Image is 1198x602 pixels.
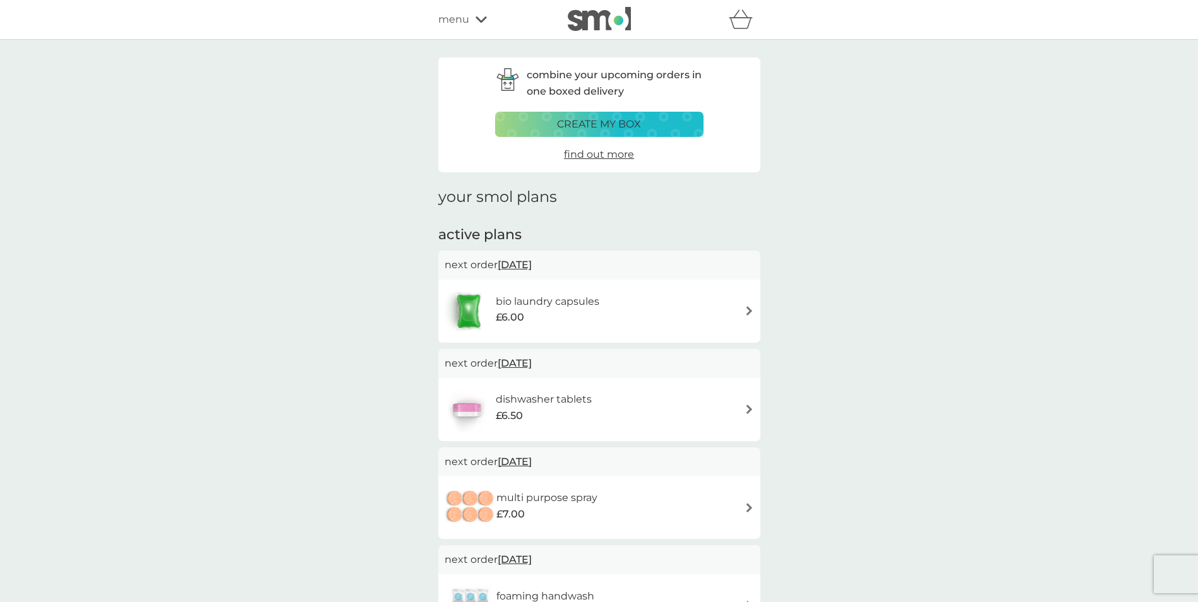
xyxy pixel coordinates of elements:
img: bio laundry capsules [445,289,493,333]
button: create my box [495,112,704,137]
span: £6.00 [496,309,524,326]
span: £6.50 [496,408,523,424]
a: find out more [564,146,634,163]
span: [DATE] [498,449,532,474]
img: dishwasher tablets [445,387,489,432]
h6: multi purpose spray [496,490,597,506]
img: smol [568,7,631,31]
img: arrow right [745,306,754,316]
span: £7.00 [496,506,525,522]
span: [DATE] [498,547,532,572]
p: next order [445,355,754,372]
span: find out more [564,148,634,160]
h6: dishwasher tablets [496,391,592,408]
p: create my box [557,116,641,133]
img: arrow right [745,503,754,512]
h1: your smol plans [438,188,760,206]
div: basket [729,7,760,32]
p: next order [445,454,754,470]
span: [DATE] [498,351,532,375]
span: [DATE] [498,252,532,277]
img: arrow right [745,404,754,414]
img: multi purpose spray [445,485,496,529]
span: menu [438,11,469,28]
p: next order [445,552,754,568]
p: next order [445,257,754,273]
h6: bio laundry capsules [496,293,599,310]
h2: active plans [438,225,760,245]
p: combine your upcoming orders in one boxed delivery [527,67,704,99]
